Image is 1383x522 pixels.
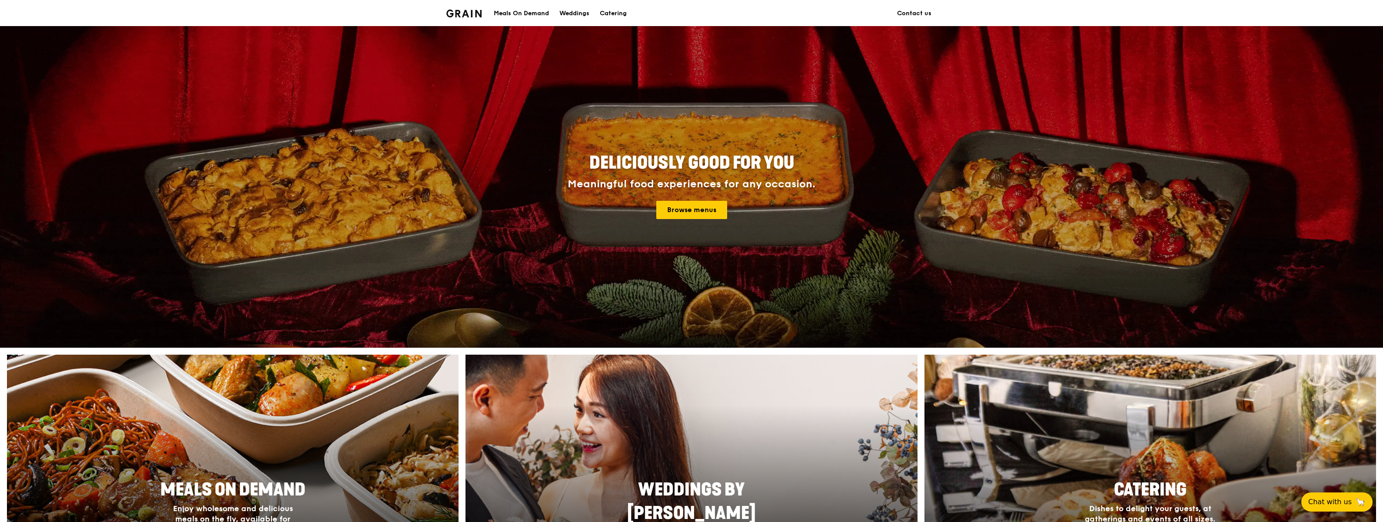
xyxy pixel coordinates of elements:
a: Catering [595,0,632,27]
span: 🦙 [1355,497,1366,507]
span: Chat with us [1308,497,1352,507]
a: Weddings [554,0,595,27]
button: Chat with us🦙 [1301,492,1373,512]
span: Meals On Demand [160,479,306,500]
span: Catering [1114,479,1187,500]
a: Browse menus [656,201,727,219]
a: Contact us [892,0,937,27]
img: Grain [446,10,482,17]
span: Deliciously good for you [589,153,794,173]
div: Meaningful food experiences for any occasion. [535,178,848,190]
div: Meals On Demand [494,0,549,27]
div: Weddings [559,0,589,27]
div: Catering [600,0,627,27]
